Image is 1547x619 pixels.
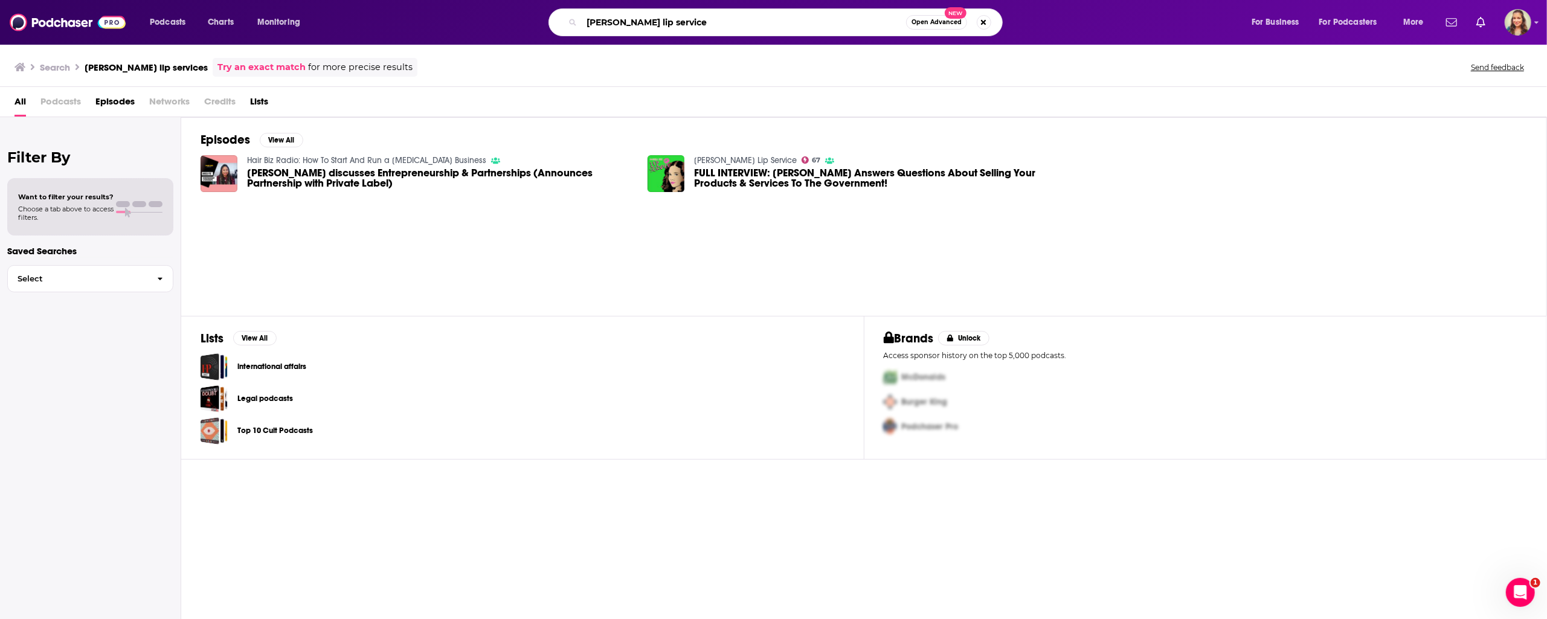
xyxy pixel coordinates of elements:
[201,132,250,147] h2: Episodes
[18,193,114,201] span: Want to filter your results?
[260,133,303,147] button: View All
[1506,578,1535,607] iframe: Intercom live chat
[40,62,70,73] h3: Search
[902,422,959,432] span: Podchaser Pro
[694,155,797,165] a: Angela Yee's Lip Service
[879,414,902,439] img: Third Pro Logo
[1311,13,1395,32] button: open menu
[8,275,147,283] span: Select
[14,92,26,117] a: All
[247,155,486,165] a: Hair Biz Radio: How To Start And Run a Hair Extension Business
[249,13,316,32] button: open menu
[879,390,902,414] img: Second Pro Logo
[1505,9,1531,36] span: Logged in as adriana.guzman
[10,11,126,34] img: Podchaser - Follow, Share and Rate Podcasts
[233,331,277,345] button: View All
[1243,13,1314,32] button: open menu
[40,92,81,117] span: Podcasts
[560,8,1014,36] div: Search podcasts, credits, & more...
[247,168,633,188] span: [PERSON_NAME] discusses Entrepreneurship & Partnerships (Announces Partnership with Private Label)
[7,149,173,166] h2: Filter By
[257,14,300,31] span: Monitoring
[85,62,208,73] h3: [PERSON_NAME] lip services
[812,158,820,163] span: 67
[308,60,413,74] span: for more precise results
[149,92,190,117] span: Networks
[201,353,228,380] a: international affairs
[141,13,201,32] button: open menu
[7,265,173,292] button: Select
[204,92,236,117] span: Credits
[150,14,185,31] span: Podcasts
[201,417,228,444] a: Top 10 Cult Podcasts
[237,392,293,405] a: Legal podcasts
[884,331,934,346] h2: Brands
[1395,13,1439,32] button: open menu
[1319,14,1377,31] span: For Podcasters
[902,397,948,407] span: Burger King
[938,331,989,345] button: Unlock
[648,155,684,192] img: FULL INTERVIEW: Michelle Anthony Answers Questions About Selling Your Products & Services To The ...
[906,15,967,30] button: Open AdvancedNew
[1531,578,1540,588] span: 1
[1403,14,1424,31] span: More
[694,168,1080,188] span: FULL INTERVIEW: [PERSON_NAME] Answers Questions About Selling Your Products & Services To The Gov...
[1252,14,1299,31] span: For Business
[201,132,303,147] a: EpisodesView All
[200,13,241,32] a: Charts
[7,245,173,257] p: Saved Searches
[95,92,135,117] a: Episodes
[208,14,234,31] span: Charts
[1441,12,1462,33] a: Show notifications dropdown
[201,155,237,192] img: Angela Yee discusses Entrepreneurship & Partnerships (Announces Partnership with Private Label)
[1505,9,1531,36] button: Show profile menu
[1467,62,1528,72] button: Send feedback
[582,13,906,32] input: Search podcasts, credits, & more...
[1471,12,1490,33] a: Show notifications dropdown
[18,205,114,222] span: Choose a tab above to access filters.
[237,424,313,437] a: Top 10 Cult Podcasts
[237,360,306,373] a: international affairs
[201,331,224,346] h2: Lists
[201,331,277,346] a: ListsView All
[694,168,1080,188] a: FULL INTERVIEW: Michelle Anthony Answers Questions About Selling Your Products & Services To The ...
[217,60,306,74] a: Try an exact match
[201,385,228,412] a: Legal podcasts
[247,168,633,188] a: Angela Yee discusses Entrepreneurship & Partnerships (Announces Partnership with Private Label)
[250,92,268,117] a: Lists
[945,7,966,19] span: New
[802,156,821,164] a: 67
[1505,9,1531,36] img: User Profile
[912,19,962,25] span: Open Advanced
[902,372,946,382] span: McDonalds
[879,365,902,390] img: First Pro Logo
[884,351,1528,360] p: Access sponsor history on the top 5,000 podcasts.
